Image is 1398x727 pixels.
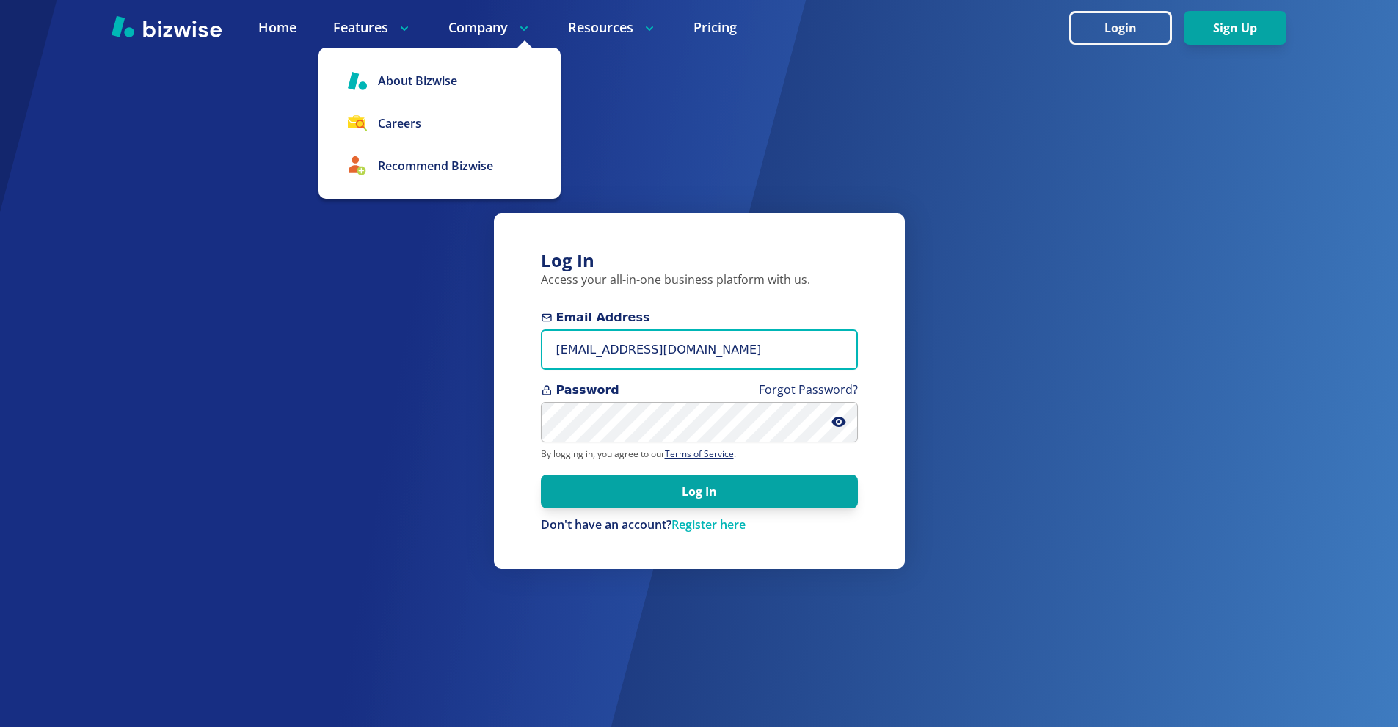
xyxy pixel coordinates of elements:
p: Features [333,18,412,37]
p: Company [448,18,531,37]
a: Recommend Bizwise [318,145,561,187]
button: Sign Up [1184,11,1286,45]
a: Careers [318,102,561,145]
a: Register here [671,516,746,533]
p: Access your all-in-one business platform with us. [541,272,858,288]
button: Login [1069,11,1172,45]
span: Password [541,381,858,399]
button: Log In [541,475,858,508]
a: About Bizwise [318,59,561,102]
img: Bizwise Logo [112,15,222,37]
a: Login [1069,21,1184,35]
p: Resources [568,18,657,37]
a: Home [258,18,296,37]
input: you@example.com [541,329,858,370]
a: Terms of Service [665,447,734,460]
div: Don't have an account?Register here [541,517,858,533]
a: Sign Up [1184,21,1286,35]
a: Forgot Password? [759,381,858,398]
a: Pricing [693,18,737,37]
p: By logging in, you agree to our . [541,448,858,460]
p: Don't have an account? [541,517,858,533]
span: Email Address [541,309,858,326]
h3: Log In [541,249,858,273]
